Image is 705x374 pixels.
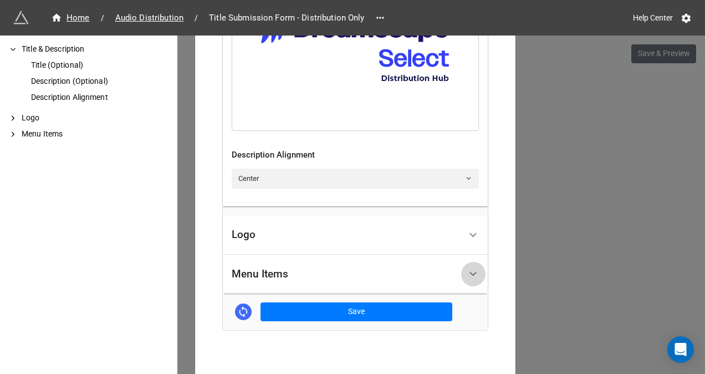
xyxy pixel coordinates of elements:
div: Home [51,12,90,24]
div: Description (Optional) [29,75,177,87]
img: UQBhUNVB7o%2FDreamscape%20Select_logo_RGB_DH.png [254,4,457,98]
div: Menu Items [232,269,288,280]
li: / [101,12,104,24]
nav: breadcrumb [44,11,371,24]
div: Description Alignment [232,149,479,162]
span: Audio Distribution [109,12,190,24]
span: Title Submission Form - Distribution Only [202,12,371,24]
div: Menu Items [223,255,488,294]
div: Title & Description [19,43,177,55]
a: Center [232,169,479,189]
div: Open Intercom Messenger [667,336,694,363]
div: Logo [223,215,488,255]
div: Description Alignment [29,92,177,103]
a: Sync Base Structure [235,304,252,320]
a: Help Center [625,8,681,28]
button: Save [260,302,452,321]
img: miniextensions-icon.73ae0678.png [13,10,29,26]
div: Logo [19,112,177,124]
li: / [195,12,198,24]
div: Title (Optional) [29,59,177,71]
div: Menu Items [19,128,177,140]
div: Logo [232,229,256,240]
